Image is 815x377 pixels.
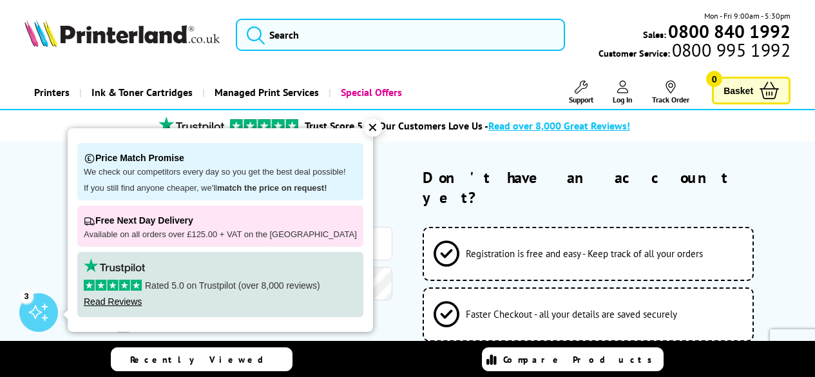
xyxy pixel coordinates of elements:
[364,119,382,137] div: ✕
[84,150,357,167] p: Price Match Promise
[130,354,276,365] span: Recently Viewed
[613,95,633,104] span: Log In
[202,76,329,109] a: Managed Print Services
[153,117,230,133] img: trustpilot rating
[84,280,142,291] img: stars-5.svg
[652,81,689,104] a: Track Order
[503,354,659,365] span: Compare Products
[704,10,791,22] span: Mon - Fri 9:00am - 5:30pm
[84,167,357,178] p: We check our competitors every day so you get the best deal possible!
[84,258,145,273] img: trustpilot rating
[643,28,666,41] span: Sales:
[217,183,327,193] strong: match the price on request!
[84,296,142,307] a: Read Reviews
[236,19,565,51] input: Search
[91,76,193,109] span: Ink & Toner Cartridges
[111,347,292,371] a: Recently Viewed
[84,229,357,240] p: Available on all orders over £125.00 + VAT on the [GEOGRAPHIC_DATA]
[24,19,220,50] a: Printerland Logo
[724,82,753,99] span: Basket
[712,77,791,104] a: Basket 0
[230,119,298,132] img: trustpilot rating
[668,19,791,43] b: 0800 840 1992
[613,81,633,104] a: Log In
[84,280,357,291] p: Rated 5.0 on Trustpilot (over 8,000 reviews)
[329,76,412,109] a: Special Offers
[670,44,791,56] span: 0800 995 1992
[666,25,791,37] a: 0800 840 1992
[569,81,593,104] a: Support
[599,44,791,59] span: Customer Service:
[569,95,593,104] span: Support
[423,168,791,208] h2: Don't have an account yet?
[84,212,357,229] p: Free Next Day Delivery
[706,71,722,87] span: 0
[466,247,703,260] span: Registration is free and easy - Keep track of all your orders
[488,119,630,132] span: Read over 8,000 Great Reviews!
[466,308,677,320] span: Faster Checkout - all your details are saved securely
[19,289,34,303] div: 3
[24,76,79,109] a: Printers
[24,19,220,47] img: Printerland Logo
[482,347,664,371] a: Compare Products
[84,183,357,194] p: If you still find anyone cheaper, we'll
[79,76,202,109] a: Ink & Toner Cartridges
[305,119,630,132] a: Trust Score 5.0 - Our Customers Love Us -Read over 8,000 Great Reviews!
